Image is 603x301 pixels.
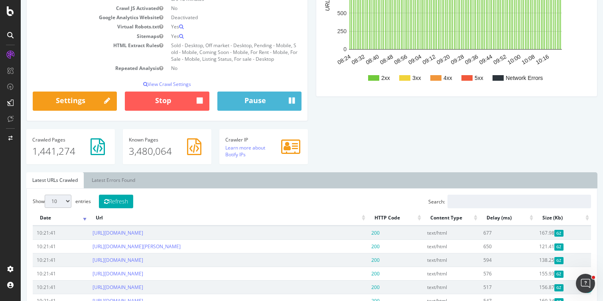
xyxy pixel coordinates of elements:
td: 576 [459,267,514,280]
text: 2xx [361,75,369,81]
text: 4xx [423,75,432,81]
button: Stop [104,92,188,111]
th: HTTP Code: activate to sort column ascending [347,210,402,226]
text: 10:00 [486,53,501,66]
a: Latest URLs Crawled [6,172,63,188]
td: 594 [459,253,514,267]
th: Size (Kb): activate to sort column ascending [514,210,570,226]
a: Latest Errors Found [65,172,120,188]
text: 3xx [392,75,400,81]
td: 10:21:41 [12,280,68,294]
a: [URL][DOMAIN_NAME][PERSON_NAME] [72,243,160,250]
h4: Pages Known [108,137,185,142]
td: text/html [402,253,458,267]
span: Gzipped Content [534,284,543,291]
td: Google Analytics Website [12,13,146,22]
td: 10:21:41 [12,253,68,267]
label: Show entries [12,195,70,208]
a: Learn more about Botify IPs [205,144,244,158]
label: Search: [408,195,570,208]
text: 09:12 [401,53,416,66]
p: View Crawl Settings [12,81,281,88]
button: Refresh [78,195,112,208]
td: Yes [146,32,281,41]
text: 08:48 [358,53,374,66]
select: Showentries [24,195,51,208]
text: 08:56 [372,53,388,66]
td: 10:21:41 [12,267,68,280]
h4: Crawler IP [205,137,281,142]
td: text/html [402,267,458,280]
td: Sitemaps [12,32,146,41]
span: Gzipped Content [534,257,543,264]
text: Network Errors [485,75,522,81]
text: 09:28 [429,53,445,66]
text: 08:24 [315,53,331,66]
td: 10:21:41 [12,226,68,239]
td: 10:21:41 [12,239,68,253]
text: 10:16 [514,53,530,66]
span: 200 [351,284,359,291]
text: 09:20 [415,53,430,66]
a: [URL][DOMAIN_NAME] [72,257,122,263]
td: text/html [402,239,458,253]
td: Repeated Analysis [12,64,146,73]
text: 09:44 [457,53,473,66]
td: 138.25 [514,253,570,267]
span: 200 [351,257,359,263]
td: 517 [459,280,514,294]
text: 09:36 [443,53,459,66]
text: 250 [317,28,326,34]
td: Virtual Robots.txt [12,22,146,31]
td: No [146,4,281,13]
text: 10:08 [500,53,515,66]
td: Deactivated [146,13,281,22]
th: Url: activate to sort column ascending [68,210,347,226]
text: 09:52 [471,53,487,66]
input: Search: [427,195,570,208]
td: Yes [146,22,281,31]
span: Gzipped Content [534,243,543,250]
p: 1,441,274 [12,144,88,158]
td: HTML Extract Rules [12,41,146,64]
h4: Pages Crawled [12,137,88,142]
span: 200 [351,243,359,250]
td: text/html [402,280,458,294]
span: Gzipped Content [534,271,543,277]
iframe: Intercom live chat [576,274,595,293]
button: Pause [197,92,281,111]
td: 156.87 [514,280,570,294]
text: 08:40 [344,53,359,66]
td: Sold - Desktop, Off market - Desktop, Pending - Mobile, Sold - Mobile, Coming Soon - Mobile, For ... [146,41,281,64]
text: 5xx [454,75,463,81]
text: 500 [317,10,326,16]
td: 650 [459,239,514,253]
a: Settings [12,92,96,111]
td: No [146,64,281,73]
td: 167.98 [514,226,570,239]
a: [URL][DOMAIN_NAME] [72,284,122,291]
th: Delay (ms): activate to sort column ascending [459,210,514,226]
td: 677 [459,226,514,239]
text: 0 [323,46,326,53]
th: Date: activate to sort column ascending [12,210,68,226]
a: [URL][DOMAIN_NAME] [72,270,122,277]
span: Gzipped Content [534,230,543,237]
text: 09:04 [386,53,402,66]
th: Content Type: activate to sort column ascending [402,210,458,226]
td: text/html [402,226,458,239]
span: 200 [351,229,359,236]
td: 121.41 [514,239,570,253]
text: 08:32 [330,53,345,66]
a: [URL][DOMAIN_NAME] [72,229,122,236]
p: 3,480,064 [108,144,185,158]
td: Crawl JS Activated [12,4,146,13]
span: 200 [351,270,359,277]
td: 155.93 [514,267,570,280]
